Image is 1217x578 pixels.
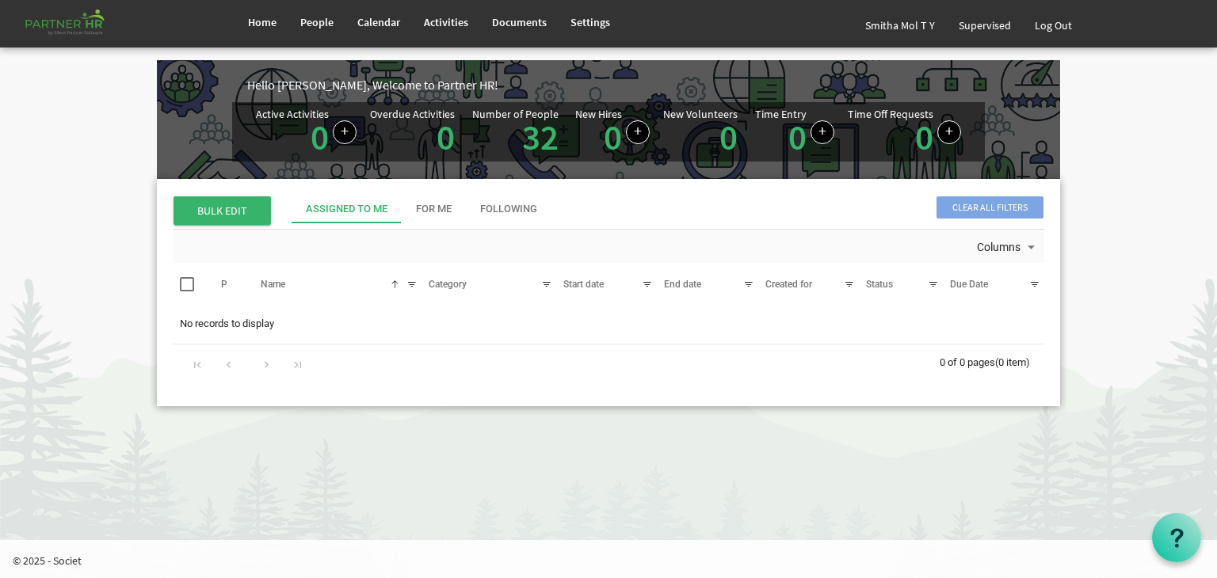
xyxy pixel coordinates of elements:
span: Start date [563,279,604,290]
div: New Volunteers [663,108,738,120]
div: Active Activities [256,108,329,120]
a: Create a new time off request [937,120,961,144]
span: P [221,279,227,290]
span: Name [261,279,285,290]
a: 32 [522,115,559,159]
a: 0 [311,115,329,159]
button: Columns [974,238,1042,258]
span: Settings [570,15,610,29]
span: Supervised [959,18,1011,32]
div: Overdue Activities [370,108,455,120]
a: 0 [915,115,933,159]
a: 0 [719,115,738,159]
div: Number of People [472,108,559,120]
a: Log hours [811,120,834,144]
div: Number of active time off requests [848,108,961,155]
span: Status [866,279,893,290]
p: © 2025 - Societ [13,553,1217,568]
div: People hired in the last 7 days [575,108,650,155]
span: Clear all filters [937,196,1043,219]
div: tab-header [292,195,1163,223]
span: 0 of 0 pages [940,356,995,368]
div: Go to last page [287,352,308,375]
div: Columns [974,230,1042,263]
span: Home [248,15,277,29]
div: Time Entry [755,108,807,120]
div: Time Off Requests [848,108,933,120]
span: Calendar [357,15,400,29]
a: 0 [604,115,622,159]
span: Columns [975,238,1022,257]
td: No records to display [173,309,1044,339]
a: Create a new Activity [333,120,357,144]
a: 0 [788,115,807,159]
div: Number of Time Entries [755,108,834,155]
div: Activities assigned to you for which the Due Date is passed [370,108,459,155]
div: Number of active Activities in Partner HR [256,108,357,155]
span: End date [664,279,701,290]
span: (0 item) [995,356,1030,368]
span: Activities [424,15,468,29]
div: Total number of active people in Partner HR [472,108,563,155]
span: Created for [765,279,812,290]
a: 0 [437,115,455,159]
div: Go to previous page [218,352,239,375]
div: Go to next page [256,352,277,375]
span: People [300,15,334,29]
a: Supervised [947,3,1023,48]
div: Following [480,202,537,217]
a: Add new person to Partner HR [626,120,650,144]
div: Hello [PERSON_NAME], Welcome to Partner HR! [247,76,1060,94]
div: 0 of 0 pages (0 item) [940,344,1044,378]
span: BULK EDIT [174,196,271,225]
div: For Me [416,202,452,217]
div: New Hires [575,108,622,120]
div: Assigned To Me [306,202,387,217]
span: Documents [492,15,547,29]
span: Category [429,279,467,290]
a: Smitha Mol T Y [853,3,947,48]
span: Due Date [950,279,988,290]
div: Volunteer hired in the last 7 days [663,108,742,155]
a: Log Out [1023,3,1084,48]
div: Go to first page [187,352,208,375]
